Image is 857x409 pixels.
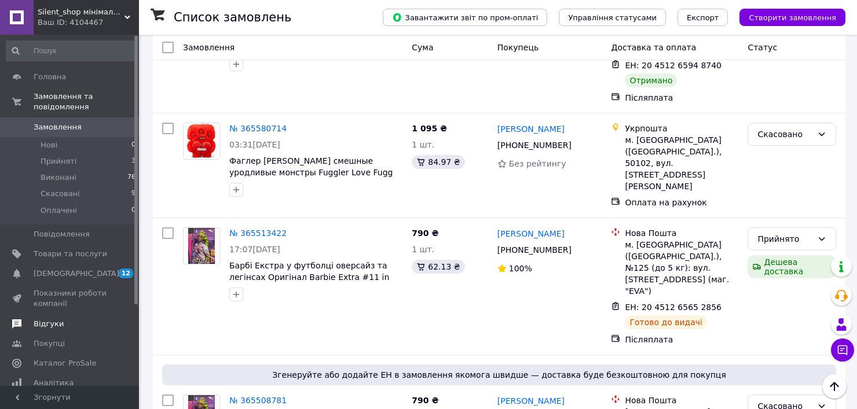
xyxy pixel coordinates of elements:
[34,378,74,388] span: Аналітика
[625,395,738,406] div: Нова Пошта
[497,123,565,135] a: [PERSON_NAME]
[174,10,291,24] h1: Список замовлень
[625,123,738,134] div: Укрпошта
[412,43,433,52] span: Cума
[625,73,677,87] div: Отримано
[625,303,722,312] span: ЕН: 20 4512 6565 2856
[183,123,220,160] a: Фото товару
[119,268,133,278] span: 12
[34,288,107,309] span: Показники роботи компанії
[34,72,66,82] span: Головна
[34,268,119,279] span: [DEMOGRAPHIC_DATA]
[183,43,235,52] span: Замовлення
[34,122,82,132] span: Замовлення
[739,9,845,26] button: Створити замовлення
[229,124,287,133] a: № 365580714
[509,159,566,168] span: Без рейтингу
[495,242,574,258] div: [PHONE_NUMBER]
[757,233,812,245] div: Прийнято
[167,369,832,381] span: Згенеруйте або додайте ЕН в замовлення якомога швидше — доставка буде безкоштовною для покупця
[229,156,393,189] a: Фаглер [PERSON_NAME] смешные уродливые монстры Fuggler Love Fugg by ZURU Funny Ugl
[127,172,135,183] span: 76
[495,137,574,153] div: [PHONE_NUMBER]
[34,319,64,329] span: Відгуки
[34,358,96,369] span: Каталог ProSale
[131,156,135,167] span: 3
[34,91,139,112] span: Замовлення та повідомлення
[229,229,287,238] a: № 365513422
[625,334,738,345] div: Післяплата
[41,189,80,199] span: Скасовані
[229,245,280,254] span: 17:07[DATE]
[38,17,139,28] div: Ваш ID: 4104467
[412,396,438,405] span: 790 ₴
[625,315,707,329] div: Готово до видачі
[412,260,464,274] div: 62.13 ₴
[497,43,539,52] span: Покупець
[34,338,65,349] span: Покупці
[509,264,532,273] span: 100%
[229,140,280,149] span: 03:31[DATE]
[131,205,135,216] span: 0
[728,12,845,21] a: Створити замовлення
[131,140,135,150] span: 0
[34,229,90,239] span: Повідомлення
[412,124,447,133] span: 1 095 ₴
[677,9,728,26] button: Експорт
[412,140,434,149] span: 1 шт.
[38,7,124,17] span: Silent_shop мінімально гучний магазин іграшок (ми Вам ніколи не подзвонимо)
[748,255,836,278] div: Дешева доставка
[412,229,438,238] span: 790 ₴
[34,249,107,259] span: Товари та послуги
[41,205,77,216] span: Оплачені
[625,61,722,70] span: ЕН: 20 4512 6594 8740
[625,227,738,239] div: Нова Пошта
[625,92,738,104] div: Післяплата
[687,13,719,22] span: Експорт
[183,227,220,264] a: Фото товару
[131,189,135,199] span: 9
[412,245,434,254] span: 1 шт.
[559,9,666,26] button: Управління статусами
[831,338,854,362] button: Чат з покупцем
[6,40,137,61] input: Пошук
[568,13,657,22] span: Управління статусами
[757,128,812,141] div: Скасовано
[229,261,389,293] a: Барбі Екстра у футболці оверсайз та легінсах Оригінал Barbie Extra #11 in Oversized Tee & Legging...
[497,395,565,407] a: [PERSON_NAME]
[41,172,76,183] span: Виконані
[822,374,847,399] button: Наверх
[625,239,738,297] div: м. [GEOGRAPHIC_DATA] ([GEOGRAPHIC_DATA].), №125 (до 5 кг): вул. [STREET_ADDRESS] (маг. "EVA")
[383,9,547,26] button: Завантажити звіт по пром-оплаті
[412,155,464,169] div: 84.97 ₴
[392,12,538,23] span: Завантажити звіт по пром-оплаті
[748,43,777,52] span: Статус
[184,123,219,159] img: Фото товару
[625,134,738,192] div: м. [GEOGRAPHIC_DATA] ([GEOGRAPHIC_DATA].), 50102, вул. [STREET_ADDRESS][PERSON_NAME]
[611,43,696,52] span: Доставка та оплата
[229,396,287,405] a: № 365508781
[749,13,836,22] span: Створити замовлення
[188,228,215,264] img: Фото товару
[41,140,57,150] span: Нові
[41,156,76,167] span: Прийняті
[497,228,565,239] a: [PERSON_NAME]
[625,197,738,208] div: Оплата на рахунок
